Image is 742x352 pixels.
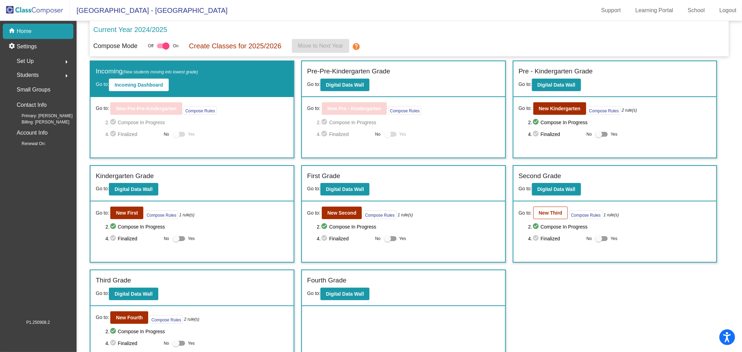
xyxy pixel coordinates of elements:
[587,131,592,137] span: No
[375,131,380,137] span: No
[307,105,320,112] span: Go to:
[611,234,617,243] span: Yes
[292,39,349,53] button: Move to Next Year
[519,105,532,112] span: Go to:
[611,130,617,138] span: Yes
[10,119,69,125] span: Billing: [PERSON_NAME]
[10,113,73,119] span: Primary: [PERSON_NAME]
[116,210,138,216] b: New First
[10,141,46,147] span: Renewal On:
[105,223,288,231] span: 2. Compose In Progress
[110,327,118,336] mat-icon: check_circle
[317,223,500,231] span: 2. Compose In Progress
[17,128,48,138] p: Account Info
[569,210,602,219] button: Compose Rules
[399,234,406,243] span: Yes
[17,85,50,95] p: Small Groups
[96,171,154,181] label: Kindergarten Grade
[116,315,143,320] b: New Fourth
[145,210,178,219] button: Compose Rules
[327,210,356,216] b: New Second
[93,24,167,35] p: Current Year 2024/2025
[96,186,109,191] span: Go to:
[96,105,109,112] span: Go to:
[317,234,372,243] span: 4. Finalized
[604,212,619,218] i: 1 rule(s)
[519,66,593,77] label: Pre - Kindergarten Grade
[184,316,199,322] i: 2 rule(s)
[388,106,421,115] button: Compose Rules
[173,43,178,49] span: On
[93,41,137,51] p: Compose Mode
[539,106,581,111] b: New Kindergarten
[519,209,532,217] span: Go to:
[110,311,148,324] button: New Fourth
[537,186,575,192] b: Digital Data Wall
[320,288,369,300] button: Digital Data Wall
[114,82,163,88] b: Incoming Dashboard
[519,81,532,87] span: Go to:
[532,234,541,243] mat-icon: check_circle
[110,102,182,115] button: New Pre-Pre-Kindergarten
[62,58,71,66] mat-icon: arrow_right
[110,207,143,219] button: New First
[109,79,168,91] button: Incoming Dashboard
[188,234,195,243] span: Yes
[17,70,39,80] span: Students
[96,275,131,286] label: Third Grade
[150,315,183,324] button: Compose Rules
[188,130,195,138] span: Yes
[307,186,320,191] span: Go to:
[298,43,343,49] span: Move to Next Year
[326,186,364,192] b: Digital Data Wall
[17,100,47,110] p: Contact Info
[179,212,194,218] i: 1 rule(s)
[587,235,592,242] span: No
[532,130,541,138] mat-icon: check_circle
[96,314,109,321] span: Go to:
[321,234,329,243] mat-icon: check_circle
[188,339,195,347] span: Yes
[533,207,568,219] button: New Third
[398,212,413,218] i: 1 rule(s)
[164,340,169,346] span: No
[519,171,561,181] label: Second Grade
[326,291,364,297] b: Digital Data Wall
[110,118,118,127] mat-icon: check_circle
[105,327,288,336] span: 2. Compose In Progress
[528,130,583,138] span: 4. Finalized
[110,339,118,347] mat-icon: check_circle
[321,223,329,231] mat-icon: check_circle
[321,130,329,138] mat-icon: check_circle
[114,186,152,192] b: Digital Data Wall
[105,339,160,347] span: 4. Finalized
[109,288,158,300] button: Digital Data Wall
[622,107,637,113] i: 2 rule(s)
[105,118,288,127] span: 2. Compose In Progress
[326,82,364,88] b: Digital Data Wall
[189,41,281,51] p: Create Classes for 2025/2026
[105,234,160,243] span: 4. Finalized
[352,42,360,51] mat-icon: help
[96,81,109,87] span: Go to:
[317,130,372,138] span: 4. Finalized
[714,5,742,16] a: Logout
[307,275,346,286] label: Fourth Grade
[17,27,32,35] p: Home
[17,42,37,51] p: Settings
[537,82,575,88] b: Digital Data Wall
[307,209,320,217] span: Go to:
[307,171,340,181] label: First Grade
[105,130,160,138] span: 4. Finalized
[184,106,217,115] button: Compose Rules
[307,81,320,87] span: Go to:
[8,42,17,51] mat-icon: settings
[70,5,228,16] span: [GEOGRAPHIC_DATA] - [GEOGRAPHIC_DATA]
[96,209,109,217] span: Go to:
[399,130,406,138] span: Yes
[164,235,169,242] span: No
[96,290,109,296] span: Go to:
[320,79,369,91] button: Digital Data Wall
[116,106,176,111] b: New Pre-Pre-Kindergarten
[596,5,627,16] a: Support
